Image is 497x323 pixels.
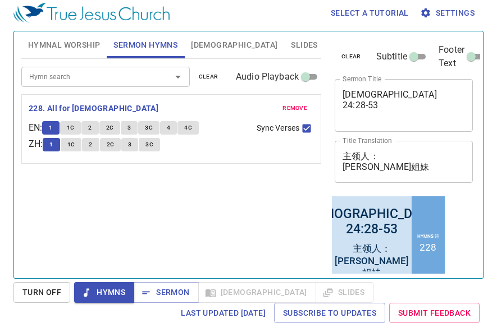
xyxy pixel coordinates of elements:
textarea: 主领人： [PERSON_NAME]姐妹 [343,151,465,172]
button: Open [170,69,186,85]
span: Settings [422,6,475,20]
span: Submit Feedback [398,306,471,320]
button: 1 [42,121,59,135]
span: 2 [88,123,92,133]
button: clear [335,50,368,63]
button: Hymns [74,282,134,303]
span: Slides [291,38,317,52]
span: Hymns [83,285,125,299]
span: 2C [107,140,115,150]
span: 1C [67,140,75,150]
iframe: from-child [330,195,446,292]
button: 4C [177,121,199,135]
button: 2C [100,138,121,151]
span: Sync Verses [257,122,299,134]
div: 主领人： [PERSON_NAME]姐妹 [3,48,79,85]
span: 3C [145,140,153,150]
button: 2 [82,138,99,151]
textarea: [DEMOGRAPHIC_DATA] 24:28-53 [343,89,465,121]
button: Settings [418,3,479,24]
span: Audio Playback [236,70,299,84]
span: 3 [127,123,131,133]
span: [DEMOGRAPHIC_DATA] [191,38,277,52]
span: Sermon [143,285,189,299]
span: Footer Text [439,43,464,70]
p: Hymns 诗 [87,39,109,45]
span: 4 [167,123,170,133]
span: clear [341,52,361,62]
button: 228. All for [DEMOGRAPHIC_DATA] [29,101,161,116]
button: remove [276,101,314,115]
button: 1C [61,138,82,151]
button: 2 [81,121,98,135]
b: 228. All for [DEMOGRAPHIC_DATA] [29,101,158,116]
button: 1 [43,138,60,151]
button: Turn Off [13,282,70,303]
span: Subtitle [376,50,407,63]
button: Sermon [134,282,198,303]
button: Select a tutorial [326,3,413,24]
span: 3 [128,140,131,150]
p: ZH : [29,137,43,151]
button: 3 [121,138,138,151]
span: remove [282,103,307,113]
p: EN : [29,121,42,135]
span: 1 [49,140,53,150]
button: clear [192,70,225,84]
span: Subscribe to Updates [283,306,376,320]
button: 2C [99,121,121,135]
span: Hymnal Worship [28,38,101,52]
span: 4C [184,123,192,133]
span: 3C [145,123,153,133]
button: 3C [139,138,160,151]
span: 2C [106,123,114,133]
span: 1C [67,123,75,133]
span: 1 [49,123,52,133]
li: 228 [89,47,106,58]
span: Last updated [DATE] [181,306,266,320]
button: 1C [60,121,81,135]
span: clear [199,72,218,82]
span: Turn Off [22,285,61,299]
button: 3C [138,121,159,135]
span: Sermon Hymns [113,38,177,52]
span: 2 [89,140,92,150]
span: Select a tutorial [331,6,409,20]
img: True Jesus Church [13,3,170,23]
button: 4 [160,121,177,135]
button: 3 [121,121,138,135]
